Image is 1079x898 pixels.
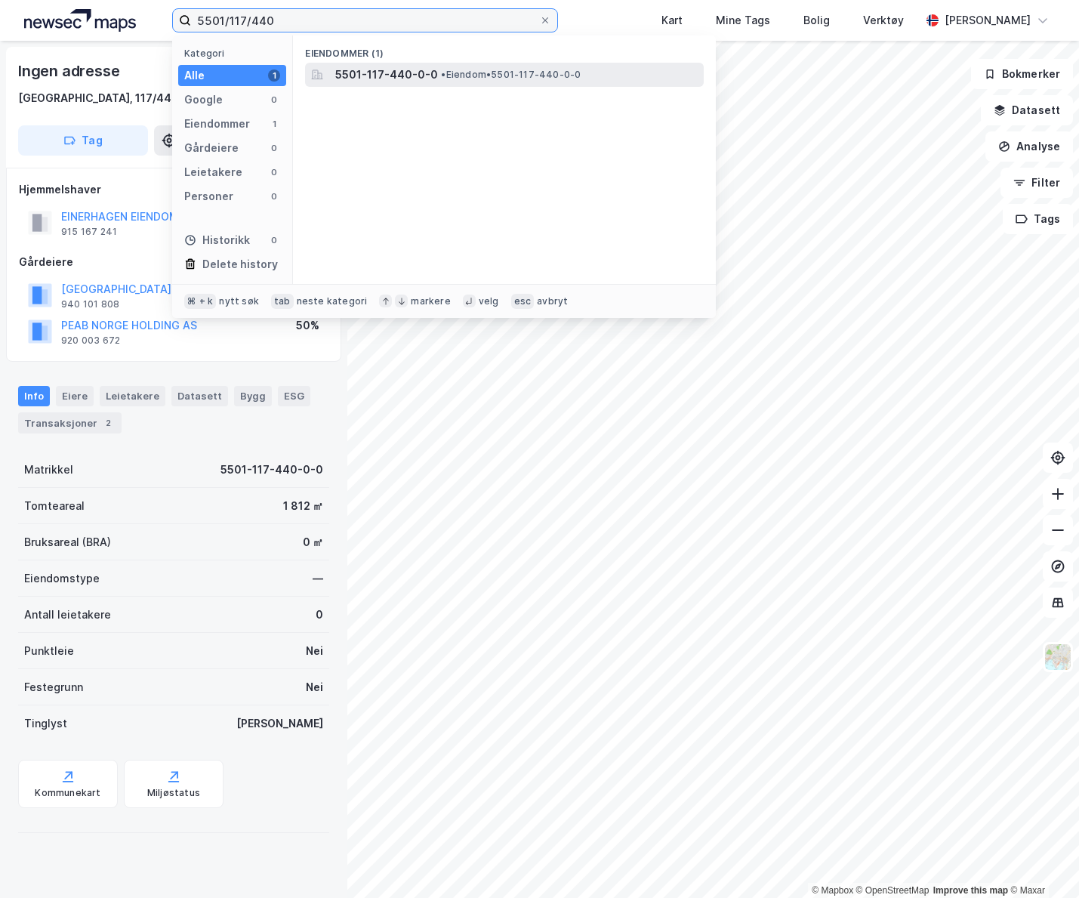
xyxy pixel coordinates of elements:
[335,66,438,84] span: 5501-117-440-0-0
[100,386,165,406] div: Leietakere
[933,885,1008,896] a: Improve this map
[1003,825,1079,898] iframe: Chat Widget
[313,569,323,588] div: —
[661,11,683,29] div: Kart
[35,787,100,799] div: Kommunekart
[303,533,323,551] div: 0 ㎡
[268,69,280,82] div: 1
[24,533,111,551] div: Bruksareal (BRA)
[234,386,272,406] div: Bygg
[316,606,323,624] div: 0
[171,386,228,406] div: Datasett
[856,885,929,896] a: OpenStreetMap
[981,95,1073,125] button: Datasett
[24,714,67,733] div: Tinglyst
[537,295,568,307] div: avbryt
[803,11,830,29] div: Bolig
[219,295,259,307] div: nytt søk
[296,316,319,335] div: 50%
[297,295,368,307] div: neste kategori
[61,226,117,238] div: 915 167 241
[24,678,83,696] div: Festegrunn
[441,69,581,81] span: Eiendom • 5501-117-440-0-0
[24,497,85,515] div: Tomteareal
[411,295,450,307] div: markere
[184,48,286,59] div: Kategori
[985,131,1073,162] button: Analyse
[812,885,853,896] a: Mapbox
[716,11,770,29] div: Mine Tags
[19,181,328,199] div: Hjemmelshaver
[56,386,94,406] div: Eiere
[24,606,111,624] div: Antall leietakere
[184,187,233,205] div: Personer
[184,163,242,181] div: Leietakere
[268,190,280,202] div: 0
[1003,204,1073,234] button: Tags
[268,94,280,106] div: 0
[863,11,904,29] div: Verktøy
[61,298,119,310] div: 940 101 808
[268,142,280,154] div: 0
[18,386,50,406] div: Info
[283,497,323,515] div: 1 812 ㎡
[24,9,136,32] img: logo.a4113a55bc3d86da70a041830d287a7e.svg
[184,294,216,309] div: ⌘ + k
[1044,643,1072,671] img: Z
[511,294,535,309] div: esc
[479,295,499,307] div: velg
[18,89,179,107] div: [GEOGRAPHIC_DATA], 117/440
[271,294,294,309] div: tab
[184,115,250,133] div: Eiendommer
[18,59,122,83] div: Ingen adresse
[24,569,100,588] div: Eiendomstype
[441,69,445,80] span: •
[1003,825,1079,898] div: Kontrollprogram for chat
[184,139,239,157] div: Gårdeiere
[293,35,716,63] div: Eiendommer (1)
[184,66,205,85] div: Alle
[191,9,539,32] input: Søk på adresse, matrikkel, gårdeiere, leietakere eller personer
[184,91,223,109] div: Google
[100,415,116,430] div: 2
[306,642,323,660] div: Nei
[268,166,280,178] div: 0
[971,59,1073,89] button: Bokmerker
[236,714,323,733] div: [PERSON_NAME]
[18,125,148,156] button: Tag
[61,335,120,347] div: 920 003 672
[1000,168,1073,198] button: Filter
[24,461,73,479] div: Matrikkel
[268,234,280,246] div: 0
[278,386,310,406] div: ESG
[24,642,74,660] div: Punktleie
[184,231,250,249] div: Historikk
[18,412,122,434] div: Transaksjoner
[220,461,323,479] div: 5501-117-440-0-0
[306,678,323,696] div: Nei
[147,787,200,799] div: Miljøstatus
[945,11,1031,29] div: [PERSON_NAME]
[19,253,328,271] div: Gårdeiere
[202,255,278,273] div: Delete history
[268,118,280,130] div: 1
